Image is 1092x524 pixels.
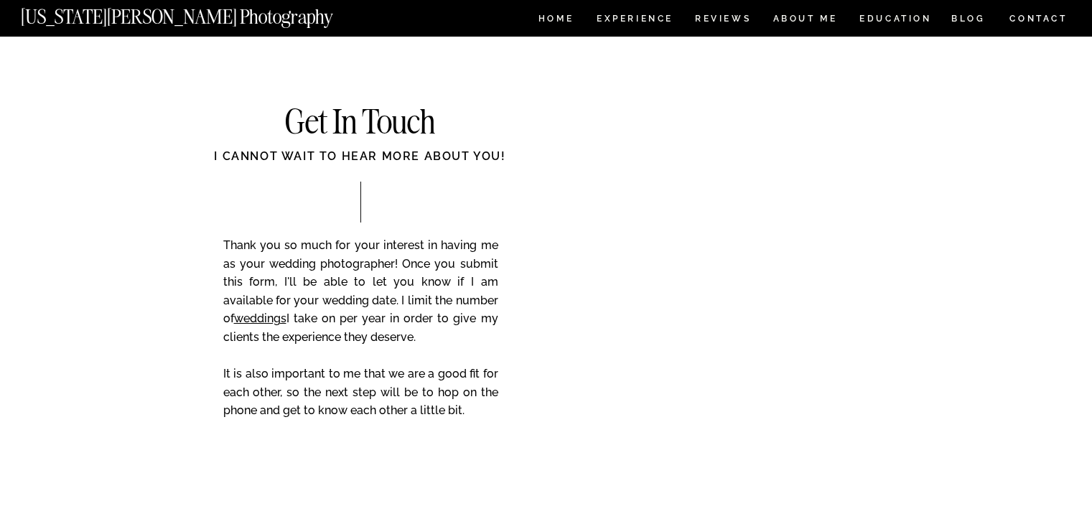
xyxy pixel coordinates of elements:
[951,14,986,27] a: BLOG
[536,14,577,27] a: HOME
[1009,11,1068,27] a: CONTACT
[695,14,749,27] a: REVIEWS
[234,312,286,325] a: weddings
[858,14,933,27] a: EDUCATION
[223,236,498,440] p: Thank you so much for your interest in having me as your wedding photographer! Once you submit th...
[216,106,505,141] h2: Get In Touch
[159,148,562,181] div: I cannot wait to hear more about you!
[597,14,672,27] a: Experience
[21,7,381,19] a: [US_STATE][PERSON_NAME] Photography
[773,14,838,27] a: ABOUT ME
